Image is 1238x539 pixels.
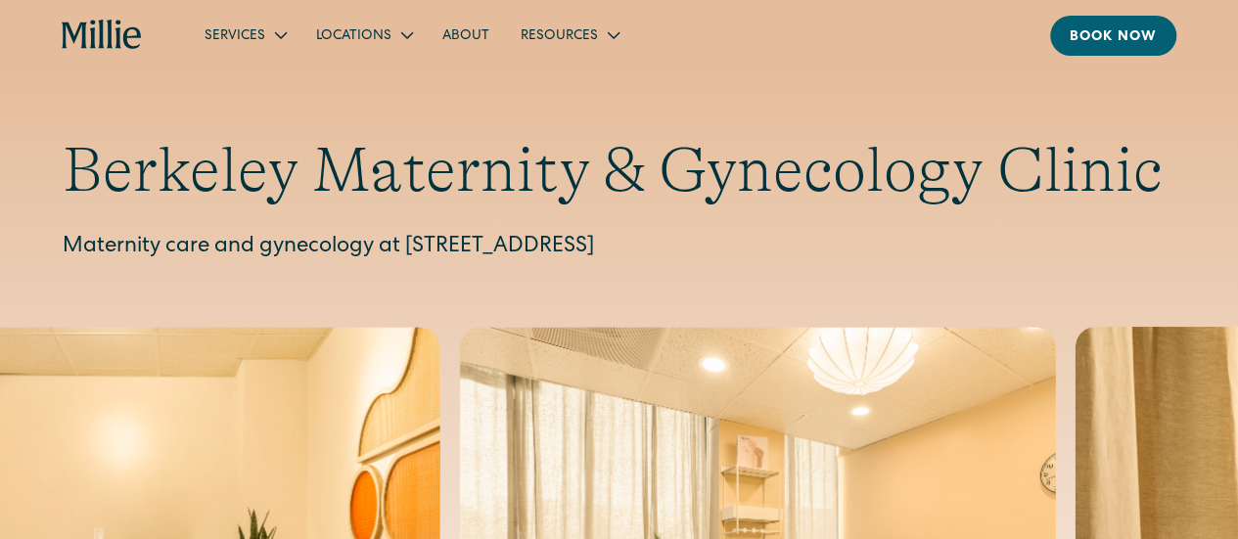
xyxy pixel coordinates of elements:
[63,232,1175,264] p: Maternity care and gynecology at [STREET_ADDRESS]
[521,26,598,47] div: Resources
[1070,27,1157,48] div: Book now
[62,20,142,51] a: home
[505,19,633,51] div: Resources
[316,26,391,47] div: Locations
[205,26,265,47] div: Services
[427,19,505,51] a: About
[189,19,300,51] div: Services
[1050,16,1176,56] a: Book now
[300,19,427,51] div: Locations
[63,133,1175,208] h1: Berkeley Maternity & Gynecology Clinic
